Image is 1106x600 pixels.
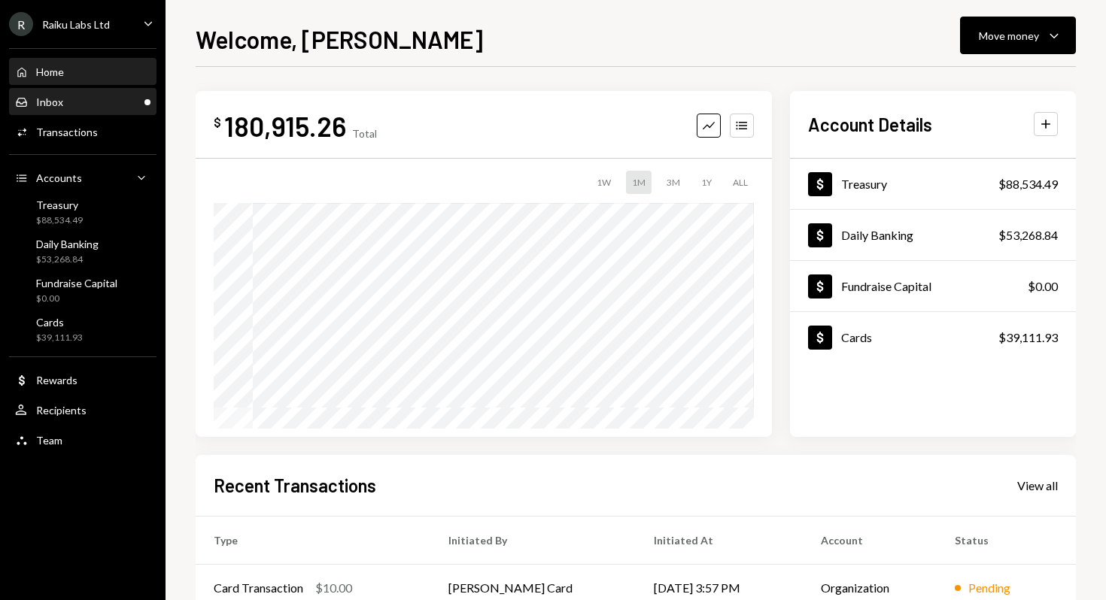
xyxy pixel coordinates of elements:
[9,366,156,393] a: Rewards
[1017,478,1058,493] div: View all
[790,210,1076,260] a: Daily Banking$53,268.84
[36,171,82,184] div: Accounts
[36,332,83,344] div: $39,111.93
[998,329,1058,347] div: $39,111.93
[430,516,636,564] th: Initiated By
[214,579,303,597] div: Card Transaction
[36,316,83,329] div: Cards
[9,311,156,347] a: Cards$39,111.93
[979,28,1039,44] div: Move money
[9,194,156,230] a: Treasury$88,534.49
[36,95,63,108] div: Inbox
[36,404,87,417] div: Recipients
[36,238,99,250] div: Daily Banking
[36,434,62,447] div: Team
[803,516,937,564] th: Account
[998,226,1058,244] div: $53,268.84
[36,214,83,227] div: $88,534.49
[315,579,352,597] div: $10.00
[9,233,156,269] a: Daily Banking$53,268.84
[591,171,617,194] div: 1W
[196,24,483,54] h1: Welcome, [PERSON_NAME]
[36,253,99,266] div: $53,268.84
[790,261,1076,311] a: Fundraise Capital$0.00
[36,198,83,211] div: Treasury
[841,330,872,344] div: Cards
[352,127,377,140] div: Total
[661,171,686,194] div: 3M
[9,118,156,145] a: Transactions
[9,272,156,308] a: Fundraise Capital$0.00
[42,18,110,31] div: Raiku Labs Ltd
[960,17,1076,54] button: Move money
[998,175,1058,193] div: $88,534.49
[9,58,156,85] a: Home
[841,228,913,242] div: Daily Banking
[937,516,1076,564] th: Status
[636,516,803,564] th: Initiated At
[36,65,64,78] div: Home
[9,426,156,453] a: Team
[224,109,346,143] div: 180,915.26
[214,115,221,130] div: $
[626,171,652,194] div: 1M
[695,171,718,194] div: 1Y
[36,126,98,138] div: Transactions
[36,292,117,305] div: $0.00
[727,171,754,194] div: ALL
[196,516,430,564] th: Type
[214,473,376,498] h2: Recent Transactions
[9,396,156,423] a: Recipients
[968,579,1010,597] div: Pending
[9,164,156,191] a: Accounts
[790,312,1076,362] a: Cards$39,111.93
[790,159,1076,209] a: Treasury$88,534.49
[1017,477,1058,493] a: View all
[841,279,931,293] div: Fundraise Capital
[36,374,77,386] div: Rewards
[9,12,33,36] div: R
[36,277,117,289] div: Fundraise Capital
[841,177,887,191] div: Treasury
[9,88,156,115] a: Inbox
[808,112,932,137] h2: Account Details
[1028,277,1058,295] div: $0.00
